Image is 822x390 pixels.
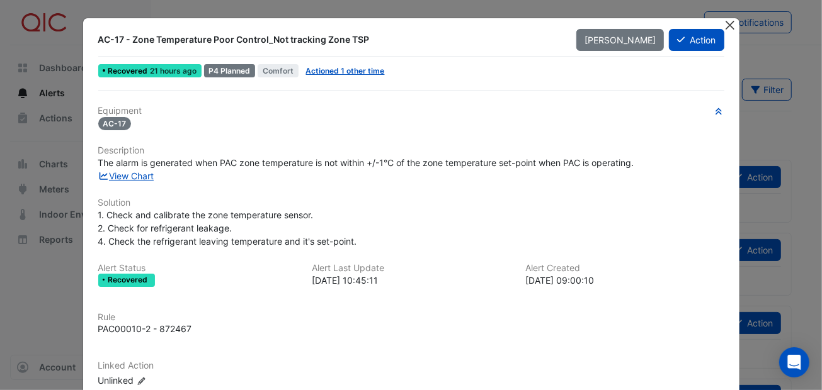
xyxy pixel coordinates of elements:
[724,18,737,31] button: Close
[98,106,724,116] h6: Equipment
[779,347,809,377] div: Open Intercom Messenger
[258,64,299,77] span: Comfort
[98,360,724,371] h6: Linked Action
[585,35,656,45] span: [PERSON_NAME]
[669,29,724,51] button: Action
[98,322,192,335] div: PAC00010-2 - 872467
[98,145,724,156] h6: Description
[98,263,297,274] h6: Alert Status
[98,157,634,168] span: The alarm is generated when PAC zone temperature is not within +/-1°C of the zone temperature set...
[98,312,724,323] h6: Rule
[312,263,510,274] h6: Alert Last Update
[98,117,132,130] span: AC-17
[98,209,357,247] span: 1. Check and calibrate the zone temperature sensor. 2. Check for refrigerant leakage. 4. Check th...
[150,66,197,75] span: Tue 12-Aug-2025 10:45 AEST
[108,276,150,284] span: Recovered
[576,29,664,51] button: [PERSON_NAME]
[98,33,562,46] div: AC-17 - Zone Temperature Poor Control_Not tracking Zone TSP
[108,67,150,75] span: Recovered
[137,376,146,386] fa-icon: Edit Linked Action
[525,274,724,287] div: [DATE] 09:00:10
[98,198,724,208] h6: Solution
[525,263,724,274] h6: Alert Created
[204,64,256,77] div: P4 Planned
[98,170,154,181] a: View Chart
[98,374,249,387] div: Unlinked
[306,66,385,75] a: Actioned 1 other time
[312,274,510,287] div: [DATE] 10:45:11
